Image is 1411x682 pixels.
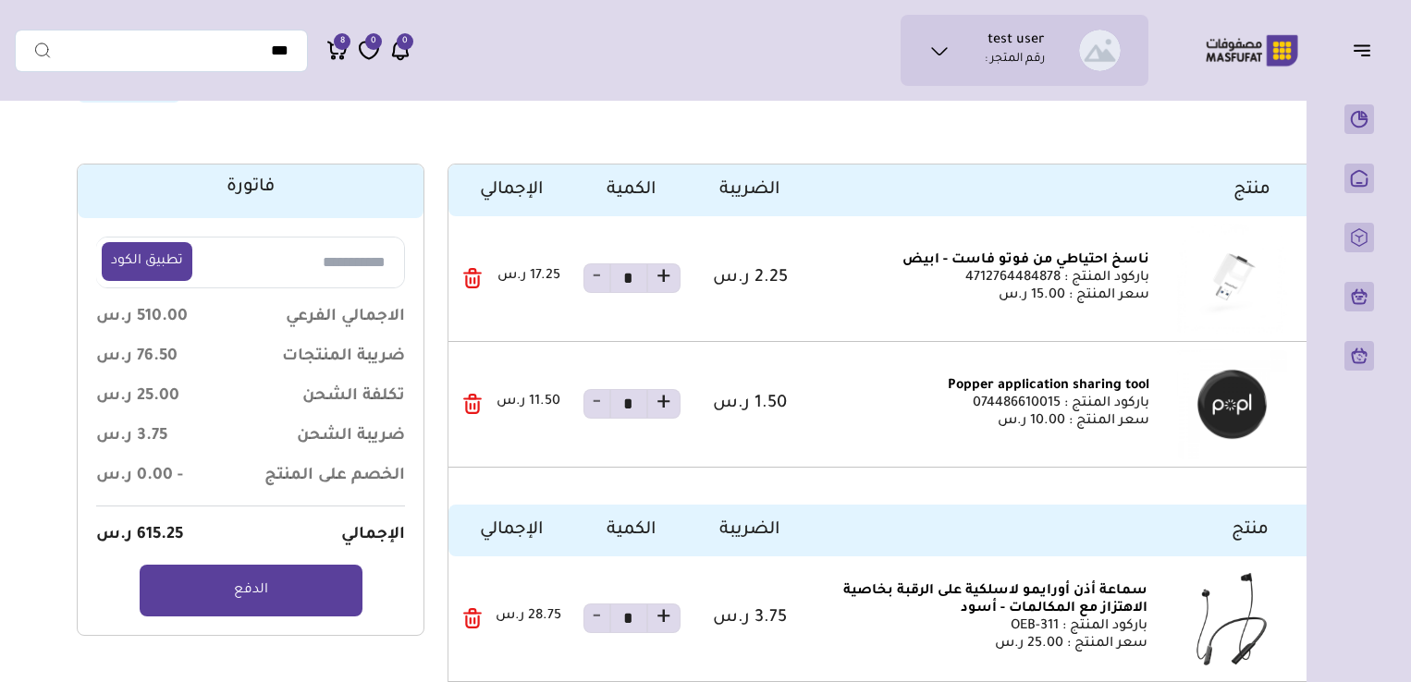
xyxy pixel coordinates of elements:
th: الضريبة [688,505,812,556]
button: + [656,379,672,429]
a: 0 [389,39,411,62]
img: Product [1167,564,1293,674]
button: + [656,593,672,643]
img: Product [1169,349,1294,459]
th: الإجمالي [448,164,575,216]
button: + [656,253,672,303]
span: الإجمالي [341,525,405,546]
span: تكلفة الشحن [302,386,405,408]
span: 0 [371,33,376,50]
h1: فاتورة [227,177,275,199]
span: 0 [402,33,408,50]
span: الخصم على المنتج [264,466,405,487]
span: باركود المنتج : OEB-311 [1011,619,1147,634]
span: 8 [340,33,345,50]
span: باركود المنتج : 074486610015 [973,396,1149,411]
strong: + [656,602,671,635]
a: سماعة أذن أورايمو لاسلكية على الرقبة بخاصية الاهتزاز مع المكالمات - أسود [843,584,1147,616]
td: 2 [1302,341,1333,467]
span: باركود المنتج : 4712764484878 [965,271,1149,286]
span: الاجمالي الفرعي [286,307,405,328]
strong: + [656,262,671,295]
span: سعر المنتج : 25.00 ر.س [995,637,1147,652]
span: سعر المنتج : 15.00 ر.س [999,288,1149,303]
th: الإجمالي [448,505,575,556]
span: 615.25 ر.س [96,525,183,546]
strong: + [656,387,671,420]
th: منتج [812,505,1300,556]
div: 11.50 ر.س [456,394,568,414]
div: 28.75 ر.س [456,608,568,628]
span: ضريبة المنتجات [282,347,405,368]
span: 510.00 ر.س [96,307,188,328]
a: Popper application sharing tool [948,379,1149,394]
div: 17.25 ر.س [456,268,568,288]
a: 0 [358,39,380,62]
td: 1.50 ر.س [688,341,812,467]
td: 1 [1302,216,1333,342]
a: 8 [326,39,349,62]
button: تطبيق الكود [102,242,192,281]
span: 25.00 ر.س [96,386,179,408]
td: 3.75 ر.س [688,556,812,682]
span: - 0.00 ر.س [96,466,183,487]
span: 3.75 ر.س [96,426,167,447]
p: رقم المتجر : [985,51,1045,69]
th: منتج [812,164,1302,216]
img: test [1079,30,1121,71]
span: 76.50 ر.س [96,347,178,368]
span: سعر المنتج : 10.00 ر.س [998,414,1149,429]
img: Logo [1193,32,1311,68]
a: الدفع [140,565,362,616]
th: الضريبة [688,164,812,216]
img: Product [1169,224,1294,334]
a: ناسخ احتياطي من فوتو فاست - ابيض [902,253,1149,268]
td: 2.25 ر.س [688,216,812,342]
span: ضريبة الشحن [297,426,405,447]
h1: test user [988,32,1045,51]
th: الكمية [575,505,688,556]
td: 1 [1300,556,1333,682]
th: الكمية [575,164,688,216]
